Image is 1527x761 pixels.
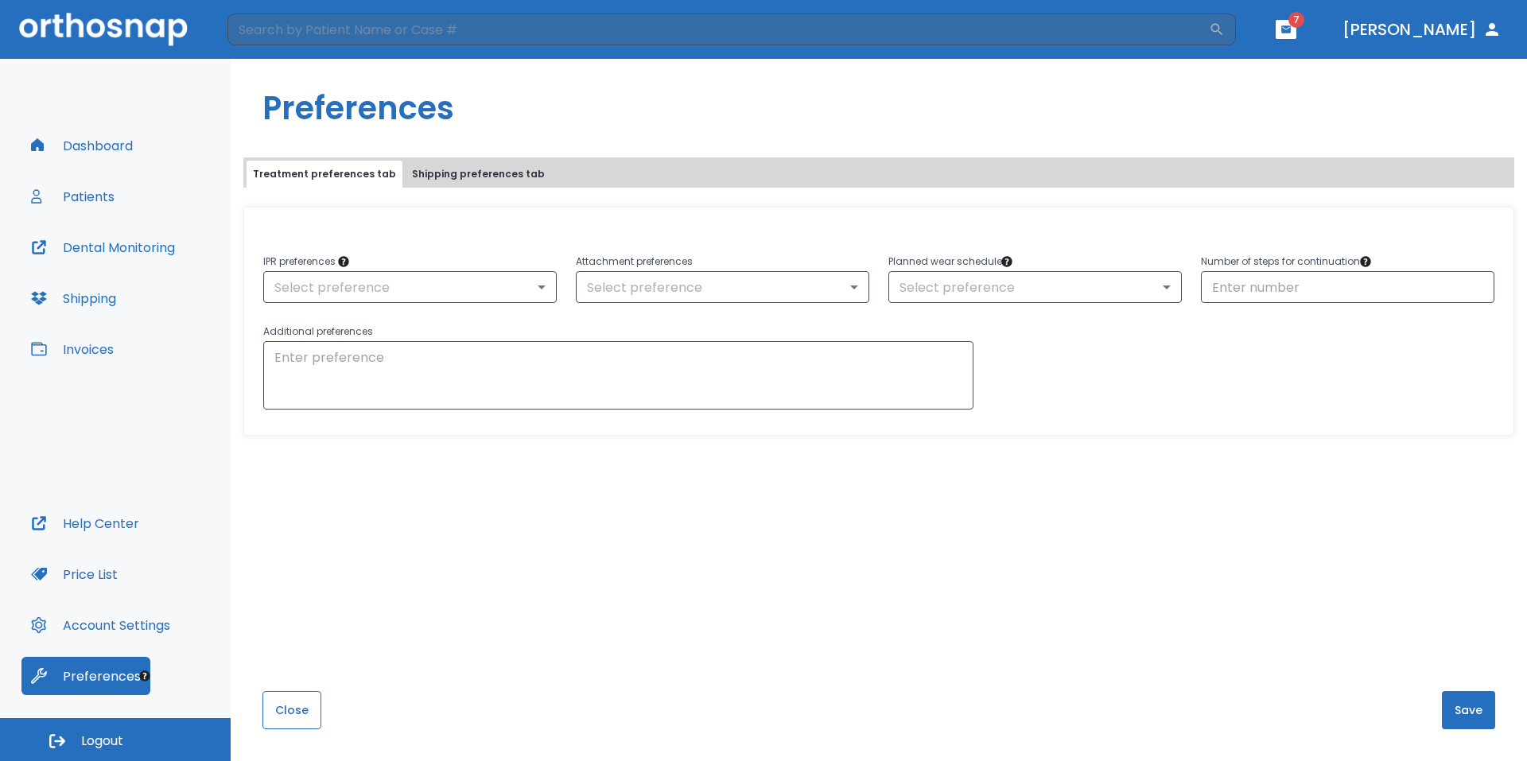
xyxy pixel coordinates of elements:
[21,330,123,368] button: Invoices
[81,732,123,750] span: Logout
[263,252,557,271] p: IPR preferences
[21,606,180,644] button: Account Settings
[406,161,551,188] button: Shipping preferences tab
[336,254,351,269] div: Tooltip anchor
[262,84,1527,132] h1: Preferences
[138,669,152,683] div: Tooltip anchor
[19,13,188,45] img: Orthosnap
[21,279,126,317] button: Shipping
[1442,691,1495,729] button: Save
[1358,254,1373,269] div: Tooltip anchor
[21,126,142,165] button: Dashboard
[888,252,1182,271] p: Planned wear schedule
[1201,252,1494,271] p: Number of steps for continuation
[21,177,124,215] button: Patients
[227,14,1209,45] input: Search by Patient Name or Case #
[21,657,150,695] button: Preferences
[21,228,185,266] button: Dental Monitoring
[1288,12,1304,28] span: 7
[247,161,1511,188] div: tabs
[21,555,127,593] button: Price List
[888,271,1182,303] div: Select preference
[1000,254,1014,269] div: Tooltip anchor
[263,271,557,303] div: Select preference
[1201,271,1494,303] input: Enter number
[576,252,869,271] p: Attachment preferences
[1336,15,1508,44] button: [PERSON_NAME]
[247,161,402,188] button: Treatment preferences tab
[576,271,869,303] div: Select preference
[263,322,973,341] p: Additional preferences
[21,504,149,542] button: Help Center
[262,691,321,729] button: Close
